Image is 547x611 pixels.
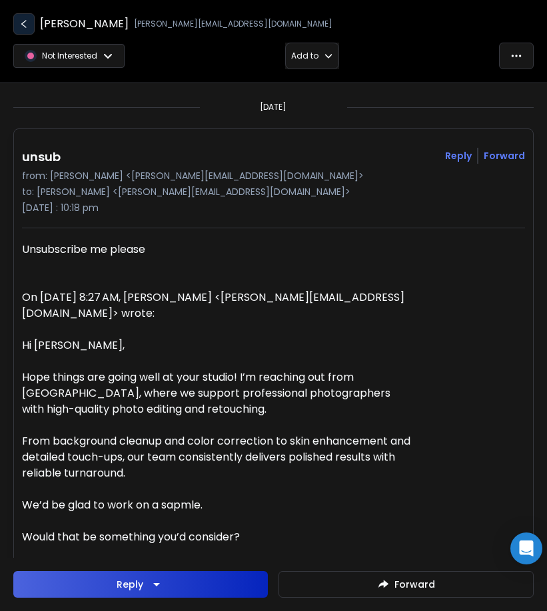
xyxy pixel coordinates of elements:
[13,571,268,598] button: Reply
[291,51,318,61] p: Add to
[22,529,411,545] div: Would that be something you’d consider?
[22,148,61,166] h1: unsub
[22,201,525,214] p: [DATE] : 10:18 pm
[260,102,286,112] p: [DATE]
[22,369,411,417] div: Hope things are going well at your studio! I’m reaching out from [GEOGRAPHIC_DATA], where we supp...
[13,43,125,69] button: Not Interested
[510,532,542,564] div: Open Intercom Messenger
[22,169,525,182] p: from: [PERSON_NAME] <[PERSON_NAME][EMAIL_ADDRESS][DOMAIN_NAME]>
[22,433,411,481] div: From background cleanup and color correction to skin enhancement and detailed touch-ups, our team...
[22,185,525,198] p: to: [PERSON_NAME] <[PERSON_NAME][EMAIL_ADDRESS][DOMAIN_NAME]>
[484,149,525,162] div: Forward
[42,51,97,61] p: Not Interested
[22,337,411,353] div: Hi [PERSON_NAME],
[445,149,472,162] button: Reply
[278,571,534,598] button: Forward
[117,578,143,591] div: Reply
[22,497,411,513] div: We’d be glad to work on a sapmle.
[22,290,411,321] div: On [DATE] 8:27 AM, [PERSON_NAME] <[PERSON_NAME][EMAIL_ADDRESS][DOMAIN_NAME]> wrote:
